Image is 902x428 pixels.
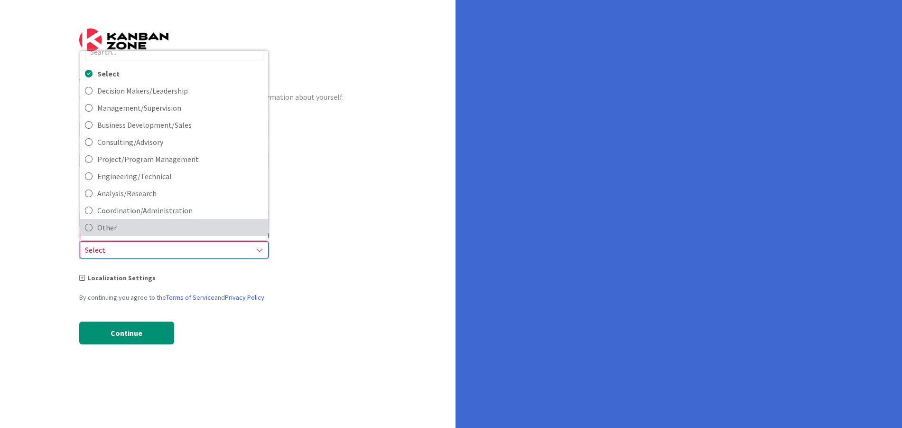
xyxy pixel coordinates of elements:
[97,67,263,81] span: Select
[80,82,268,99] a: Decision Makers/Leadership
[79,293,269,303] div: By continuing you agree to the and
[85,243,247,257] span: Select
[97,118,263,132] span: Business Development/Sales
[80,168,268,185] a: Engineering/Technical
[97,186,263,200] span: Analysis/Research
[79,143,135,149] label: Backup Password
[79,202,132,209] span: My Area of Focus
[97,169,263,183] span: Engineering/Technical
[79,29,168,51] img: Kanban Zone
[79,273,269,283] div: Localization Settings
[80,99,268,116] a: Management/Supervision
[79,322,174,344] button: Continue
[80,185,268,202] a: Analysis/Research
[85,43,263,60] input: Search...
[97,152,263,166] span: Project/Program Management
[97,101,263,115] span: Management/Supervision
[79,74,377,91] div: Welcome!
[97,203,263,218] span: Coordination/Administration
[97,220,263,235] span: Other
[80,133,268,151] a: Consulting/Advisory
[79,232,130,239] span: My Primary Role
[79,112,113,121] label: First Name
[97,135,263,149] span: Consulting/Advisory
[166,293,214,302] a: Terms of Service
[80,151,268,168] a: Project/Program Management
[79,91,377,103] div: Create your account profile by providing a little more information about yourself.
[80,202,268,219] a: Coordination/Administration
[80,65,268,82] a: Select
[80,219,268,236] a: Other
[225,293,264,302] a: Privacy Policy
[97,84,263,98] span: Decision Makers/Leadership
[80,116,268,133] a: Business Development/Sales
